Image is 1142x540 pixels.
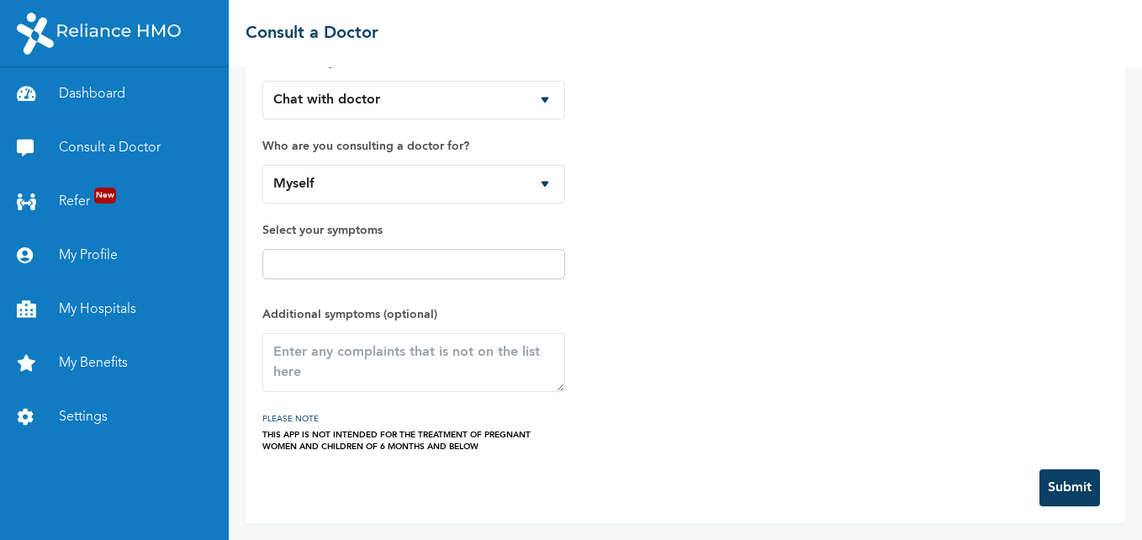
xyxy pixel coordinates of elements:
img: RelianceHMO's Logo [17,13,181,55]
label: Additional symptoms (optional) [262,304,565,325]
div: THIS APP IS NOT INTENDED FOR THE TREATMENT OF PREGNANT WOMEN AND CHILDREN OF 6 MONTHS AND BELOW [262,429,565,453]
label: Select your symptoms [262,220,565,241]
span: New [94,188,116,204]
button: Submit [1039,469,1100,506]
label: Who are you consulting a doctor for? [262,136,565,156]
h3: PLEASE NOTE [262,409,565,429]
h2: Consult a Doctor [246,21,378,46]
